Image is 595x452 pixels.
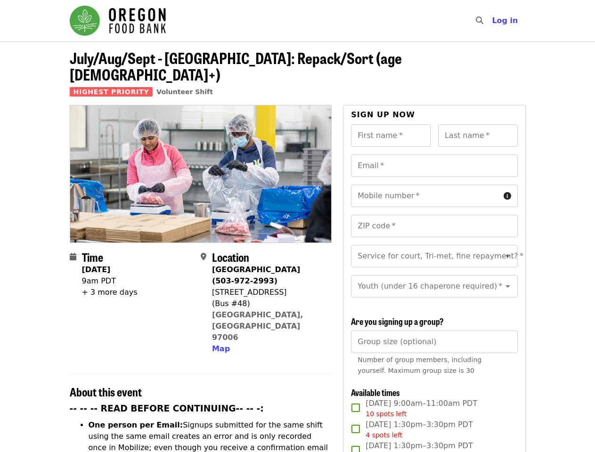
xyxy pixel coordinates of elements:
input: ZIP code [351,215,517,237]
a: [GEOGRAPHIC_DATA], [GEOGRAPHIC_DATA] 97006 [212,310,303,342]
span: Map [212,344,230,353]
i: circle-info icon [504,192,511,201]
strong: [DATE] [82,265,111,274]
span: [DATE] 9:00am–11:00am PDT [366,398,477,419]
button: Open [501,250,514,263]
span: 4 spots left [366,431,402,439]
input: Email [351,154,517,177]
a: Volunteer Shift [156,88,213,96]
button: Map [212,343,230,355]
span: About this event [70,383,142,400]
input: [object Object] [351,331,517,353]
span: Log in [492,16,518,25]
span: Location [212,249,249,265]
span: Available times [351,386,400,398]
input: Last name [438,124,518,147]
span: 10 spots left [366,410,407,418]
button: Open [501,280,514,293]
i: search icon [476,16,483,25]
span: Time [82,249,103,265]
span: Sign up now [351,110,415,119]
i: calendar icon [70,252,76,261]
input: Mobile number [351,185,499,207]
span: Number of group members, including yourself. Maximum group size is 30 [358,356,481,374]
img: July/Aug/Sept - Beaverton: Repack/Sort (age 10+) organized by Oregon Food Bank [70,105,332,242]
strong: -- -- -- READ BEFORE CONTINUING-- -- -: [70,404,264,413]
button: Log in [484,11,525,30]
div: [STREET_ADDRESS] [212,287,324,298]
strong: One person per Email: [89,420,183,429]
input: First name [351,124,431,147]
i: map-marker-alt icon [201,252,206,261]
span: Are you signing up a group? [351,315,444,327]
div: 9am PDT [82,275,138,287]
strong: [GEOGRAPHIC_DATA] (503-972-2993) [212,265,300,285]
span: Highest Priority [70,87,153,97]
img: Oregon Food Bank - Home [70,6,166,36]
div: + 3 more days [82,287,138,298]
span: July/Aug/Sept - [GEOGRAPHIC_DATA]: Repack/Sort (age [DEMOGRAPHIC_DATA]+) [70,47,402,85]
div: (Bus #48) [212,298,324,309]
span: [DATE] 1:30pm–3:30pm PDT [366,419,473,440]
input: Search [489,9,497,32]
